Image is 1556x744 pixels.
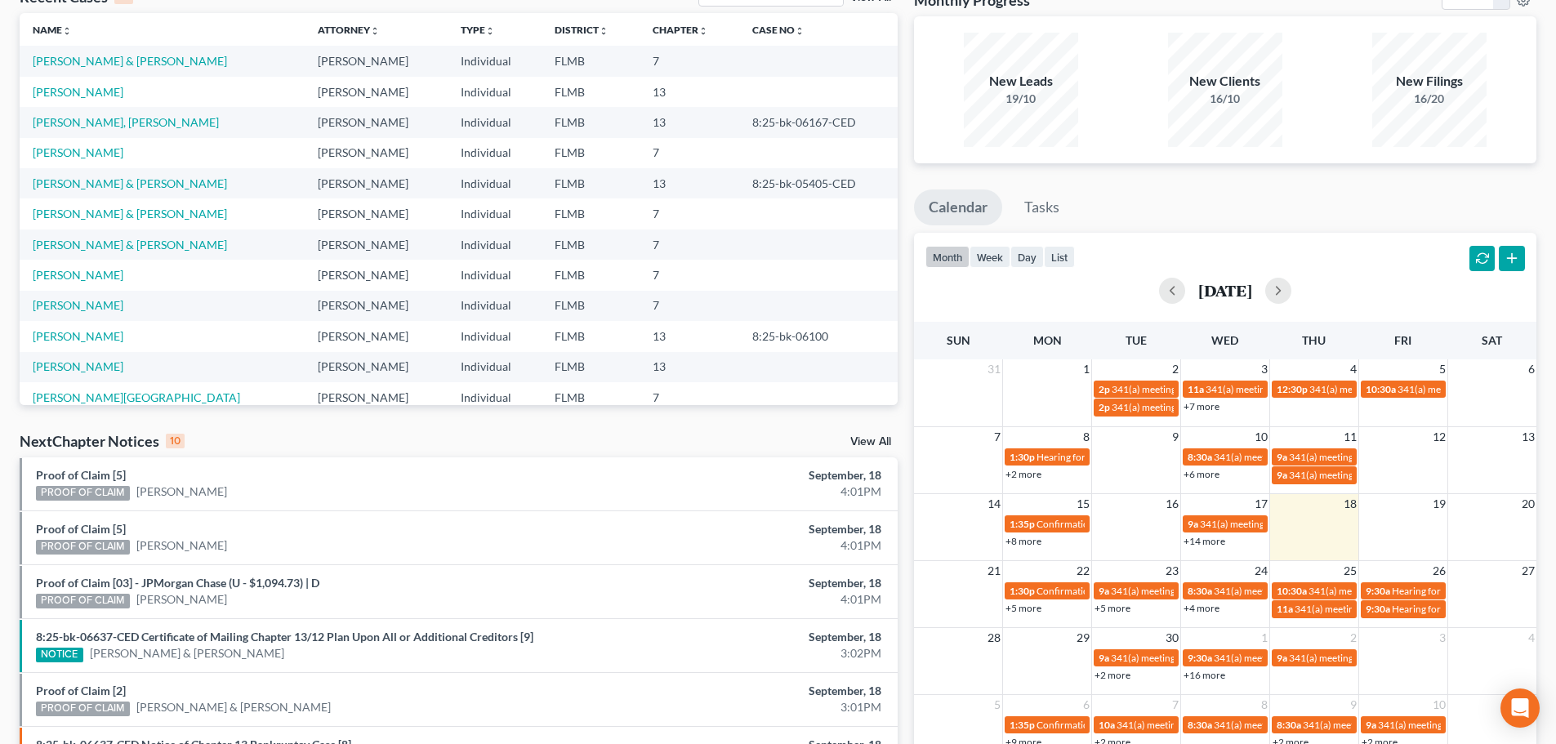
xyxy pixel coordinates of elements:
span: 9a [1366,719,1376,731]
td: [PERSON_NAME] [305,168,448,198]
div: 16/20 [1372,91,1487,107]
td: FLMB [542,46,640,76]
a: Nameunfold_more [33,24,72,36]
a: +5 more [1005,602,1041,614]
td: FLMB [542,291,640,321]
span: 4 [1349,359,1358,379]
td: FLMB [542,77,640,107]
a: 8:25-bk-06637-CED Certificate of Mailing Chapter 13/12 Plan Upon All or Additional Creditors [9] [36,630,533,644]
span: 341(a) meeting for [PERSON_NAME] [1214,719,1371,731]
span: 4 [1527,628,1536,648]
td: Individual [448,229,542,260]
span: 25 [1342,561,1358,581]
td: [PERSON_NAME] [305,46,448,76]
span: 341(a) meeting for [PERSON_NAME] [1295,603,1452,615]
td: 7 [640,198,739,229]
span: 8:30a [1188,719,1212,731]
span: 8:30a [1188,451,1212,463]
a: Chapterunfold_more [653,24,708,36]
a: [PERSON_NAME] [33,329,123,343]
span: 2 [1349,628,1358,648]
span: 7 [992,427,1002,447]
span: 12:30p [1277,383,1308,395]
span: Wed [1211,333,1238,347]
span: 8:30a [1277,719,1301,731]
span: 9:30a [1188,652,1212,664]
td: 13 [640,321,739,351]
span: 9 [1170,427,1180,447]
a: [PERSON_NAME], [PERSON_NAME] [33,115,219,129]
div: 16/10 [1168,91,1282,107]
span: 20 [1520,494,1536,514]
span: 13 [1520,427,1536,447]
span: Tue [1126,333,1147,347]
span: 16 [1164,494,1180,514]
div: 10 [166,434,185,448]
span: 341(a) meeting for [PERSON_NAME] & [PERSON_NAME] [1112,401,1356,413]
h2: [DATE] [1198,282,1252,299]
td: Individual [448,77,542,107]
span: 23 [1164,561,1180,581]
div: New Clients [1168,72,1282,91]
td: Individual [448,352,542,382]
span: 341(a) meeting for [PERSON_NAME] [1378,719,1536,731]
a: [PERSON_NAME] [136,483,227,500]
span: 14 [986,494,1002,514]
td: 7 [640,291,739,321]
div: Open Intercom Messenger [1500,688,1540,728]
a: [PERSON_NAME] & [PERSON_NAME] [33,238,227,252]
span: 341(a) meeting for [PERSON_NAME] & [PERSON_NAME] [1200,518,1444,530]
a: +7 more [1184,400,1219,412]
td: FLMB [542,382,640,412]
span: Hearing for [PERSON_NAME] [1037,451,1164,463]
a: Typeunfold_more [461,24,495,36]
span: 341(a) meeting for [PERSON_NAME] [1289,451,1447,463]
div: 4:01PM [610,483,881,500]
td: [PERSON_NAME] [305,291,448,321]
span: 8 [1081,427,1091,447]
td: 7 [640,46,739,76]
span: 1:35p [1010,518,1035,530]
span: Fri [1394,333,1411,347]
span: 9 [1349,695,1358,715]
a: [PERSON_NAME] [33,298,123,312]
span: 8 [1260,695,1269,715]
div: 4:01PM [610,591,881,608]
td: 7 [640,229,739,260]
div: September, 18 [610,521,881,537]
span: 9a [1188,518,1198,530]
span: 341(a) meeting for [PERSON_NAME] [1214,585,1371,597]
span: 9:30a [1366,603,1390,615]
span: Sat [1482,333,1502,347]
div: New Leads [964,72,1078,91]
span: 2p [1099,383,1110,395]
div: 19/10 [964,91,1078,107]
span: 8:30a [1188,585,1212,597]
span: Mon [1033,333,1062,347]
span: 12 [1431,427,1447,447]
span: 27 [1520,561,1536,581]
span: 341(a) meeting for [PERSON_NAME] [1111,585,1268,597]
span: 26 [1431,561,1447,581]
span: 19 [1431,494,1447,514]
td: Individual [448,168,542,198]
a: [PERSON_NAME] [33,359,123,373]
span: 15 [1075,494,1091,514]
span: 1 [1081,359,1091,379]
a: Proof of Claim [2] [36,684,126,697]
a: [PERSON_NAME] & [PERSON_NAME] [33,176,227,190]
a: [PERSON_NAME] & [PERSON_NAME] [33,207,227,221]
td: Individual [448,198,542,229]
a: [PERSON_NAME] [33,145,123,159]
i: unfold_more [370,26,380,36]
span: 1:30p [1010,451,1035,463]
div: PROOF OF CLAIM [36,540,130,555]
td: [PERSON_NAME] [305,198,448,229]
td: FLMB [542,107,640,137]
a: Attorneyunfold_more [318,24,380,36]
a: [PERSON_NAME] & [PERSON_NAME] [33,54,227,68]
td: 7 [640,138,739,168]
div: September, 18 [610,575,881,591]
span: 10 [1431,695,1447,715]
span: 24 [1253,561,1269,581]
